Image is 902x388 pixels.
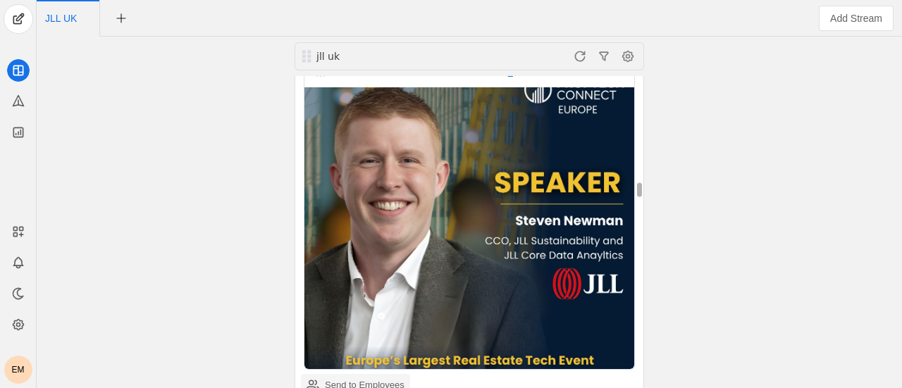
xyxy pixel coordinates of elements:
[830,11,882,25] span: Add Stream
[109,12,134,23] app-icon-button: New Tab
[316,49,484,63] div: jll uk
[315,49,484,63] div: jll uk
[4,356,32,384] button: EM
[819,6,894,31] button: Add Stream
[45,13,77,23] span: Click to edit name
[304,87,634,369] img: undefined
